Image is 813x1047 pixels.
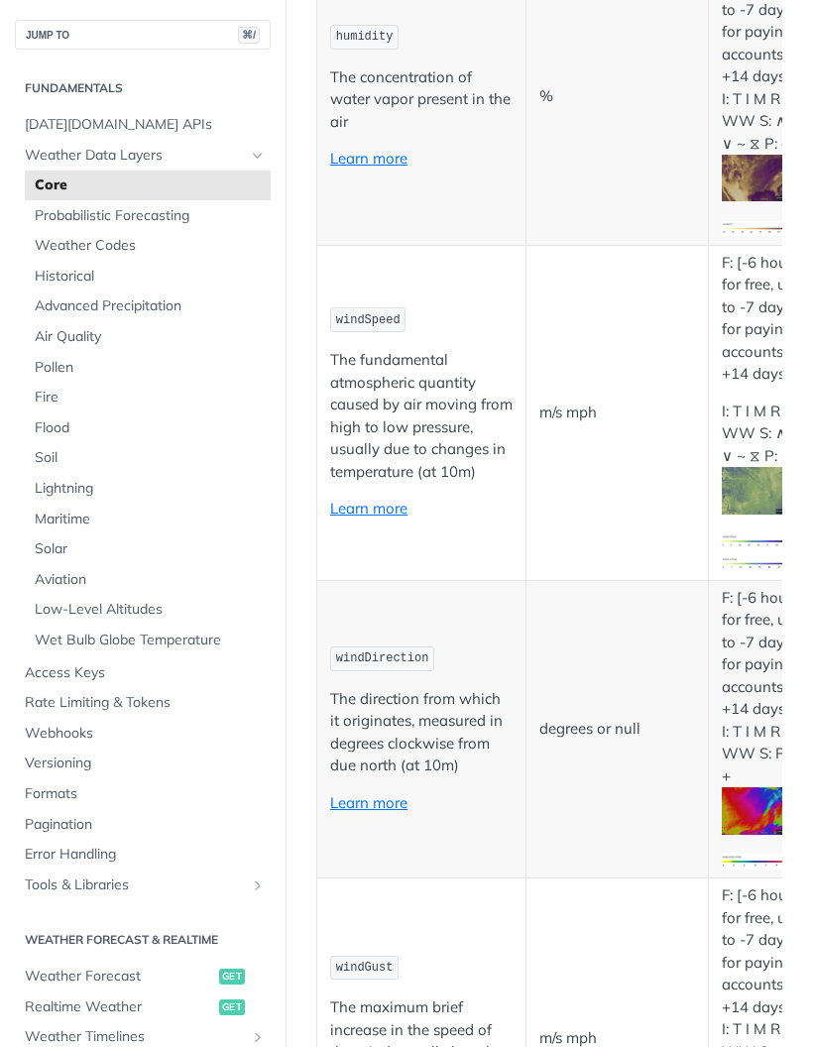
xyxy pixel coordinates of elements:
a: Pagination [15,810,271,840]
span: Expand image [722,168,800,186]
span: Webhooks [25,724,266,744]
a: Core [25,171,271,200]
span: Weather Data Layers [25,146,245,166]
p: I: T I M R A: WW S: ∧ ∨ ~ ⧖ P: + [722,401,800,515]
span: Lightning [35,479,266,499]
a: Advanced Precipitation [25,291,271,321]
p: The direction from which it originates, measured in degrees clockwise from due north (at 10m) [330,688,513,777]
span: Expand image [722,217,800,236]
button: Show subpages for Weather Timelines [250,1029,266,1045]
a: Error Handling [15,840,271,870]
span: Pollen [35,358,266,378]
span: Core [35,175,266,195]
p: F: [-6 hours for free, up to -7 days for paying accounts, +14 days] [722,252,800,386]
a: Solar [25,534,271,564]
span: Low-Level Altitudes [35,600,266,620]
button: Show subpages for Tools & Libraries [250,877,266,893]
span: Expand image [722,530,800,549]
a: Maritime [25,505,271,534]
span: Tools & Libraries [25,875,245,895]
span: Maritime [35,510,266,529]
a: Pollen [25,353,271,383]
a: Wet Bulb Globe Temperature [25,626,271,655]
a: Historical [25,262,271,291]
a: Aviation [25,565,271,595]
span: Soil [35,448,266,468]
a: Flood [25,413,271,443]
a: Learn more [330,149,407,168]
p: degrees or null [539,718,695,741]
span: Air Quality [35,327,266,347]
button: JUMP TO⌘/ [15,20,271,50]
span: Formats [25,784,266,804]
a: Learn more [330,793,407,812]
p: % [539,85,695,108]
a: Low-Level Altitudes [25,595,271,625]
a: Formats [15,779,271,809]
a: Probabilistic Forecasting [25,201,271,231]
span: Flood [35,418,266,438]
span: windDirection [336,651,429,665]
p: F: [-6 hours for free, up to -7 days for paying accounts, +14 days] I: T I M R A: WW S: P: + [722,587,800,835]
a: Air Quality [25,322,271,352]
button: Hide subpages for Weather Data Layers [250,148,266,164]
span: Solar [35,539,266,559]
a: Weather Forecastget [15,962,271,991]
span: Fire [35,388,266,407]
span: get [219,969,245,985]
h2: Weather Forecast & realtime [15,931,271,949]
span: Advanced Precipitation [35,296,266,316]
span: humidity [336,30,394,44]
a: Realtime Weatherget [15,992,271,1022]
a: Soil [25,443,271,473]
span: Expand image [722,552,800,571]
span: ⌘/ [238,27,260,44]
span: Probabilistic Forecasting [35,206,266,226]
a: Webhooks [15,719,271,749]
span: Weather Codes [35,236,266,256]
span: Weather Forecast [25,967,214,987]
a: Access Keys [15,658,271,688]
a: Lightning [25,474,271,504]
a: Weather Data LayersHide subpages for Weather Data Layers [15,141,271,171]
a: Versioning [15,749,271,778]
span: windGust [336,961,394,975]
span: Weather Timelines [25,1027,245,1047]
span: Rate Limiting & Tokens [25,693,266,713]
span: Access Keys [25,663,266,683]
p: The fundamental atmospheric quantity caused by air moving from high to low pressure, usually due ... [330,349,513,483]
a: Learn more [330,499,407,518]
a: Fire [25,383,271,412]
span: Aviation [35,570,266,590]
a: Tools & LibrariesShow subpages for Tools & Libraries [15,871,271,900]
span: windSpeed [336,313,401,327]
h2: Fundamentals [15,79,271,97]
span: Expand image [722,851,800,870]
span: Expand image [722,480,800,499]
span: Expand image [722,800,800,819]
span: Pagination [25,815,266,835]
p: The concentration of water vapor present in the air [330,66,513,134]
span: [DATE][DOMAIN_NAME] APIs [25,115,266,135]
p: m/s mph [539,402,695,424]
span: Versioning [25,754,266,773]
a: Rate Limiting & Tokens [15,688,271,718]
a: [DATE][DOMAIN_NAME] APIs [15,110,271,140]
span: get [219,999,245,1015]
span: Error Handling [25,845,266,865]
a: Weather Codes [25,231,271,261]
span: Realtime Weather [25,997,214,1017]
span: Wet Bulb Globe Temperature [35,631,266,650]
span: Historical [35,267,266,287]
